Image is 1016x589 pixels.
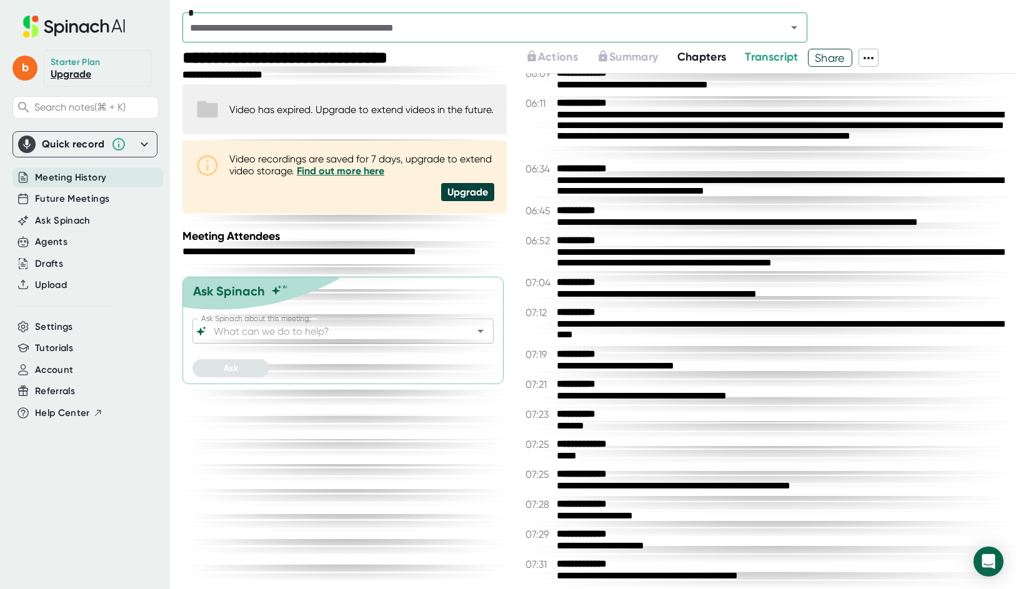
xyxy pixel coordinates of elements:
span: 07:21 [525,379,554,390]
span: Chapters [677,50,727,64]
span: Summary [609,50,658,64]
button: Open [472,322,489,340]
button: Actions [525,49,578,66]
span: 07:31 [525,558,554,570]
div: Video has expired. Upgrade to extend videos in the future. [229,104,494,116]
span: Ask [224,363,238,374]
span: 07:28 [525,498,554,510]
a: Upgrade [51,68,91,80]
button: Agents [35,235,67,249]
span: b [12,56,37,81]
span: 07:04 [525,277,554,289]
div: Quick record [42,138,105,151]
div: Video recordings are saved for 7 days, upgrade to extend video storage. [229,153,494,177]
span: 07:25 [525,438,554,450]
input: What can we do to help? [211,322,453,340]
span: 06:34 [525,163,554,175]
span: Actions [538,50,578,64]
div: Upgrade [441,183,494,201]
a: Find out more here [297,165,384,177]
button: Help Center [35,406,103,420]
div: Upgrade to access [525,49,597,67]
button: Tutorials [35,341,73,355]
button: Upload [35,278,67,292]
div: Starter Plan [51,57,101,68]
button: Open [785,19,803,36]
span: 07:25 [525,468,554,480]
div: Quick record [18,132,152,157]
button: Ask Spinach [35,214,91,228]
span: Search notes (⌘ + K) [34,101,126,113]
span: 06:09 [525,67,554,79]
button: Summary [597,49,658,66]
span: 07:29 [525,528,554,540]
button: Future Meetings [35,192,109,206]
button: Drafts [35,257,63,271]
span: 07:23 [525,408,554,420]
div: Ask Spinach [193,284,265,299]
button: Share [808,49,852,67]
button: Chapters [677,49,727,66]
span: Share [809,47,852,69]
span: 06:11 [525,97,554,109]
button: Ask [192,359,269,377]
button: Transcript [745,49,799,66]
span: 06:45 [525,205,554,217]
span: 07:19 [525,349,554,360]
span: 06:52 [525,235,554,247]
button: Settings [35,320,73,334]
span: 07:12 [525,307,554,319]
div: Open Intercom Messenger [974,547,1004,577]
div: Meeting Attendees [182,229,510,243]
button: Account [35,363,73,377]
span: Transcript [745,50,799,64]
button: Meeting History [35,171,106,185]
span: Help Center [35,406,90,420]
button: Referrals [35,384,75,398]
